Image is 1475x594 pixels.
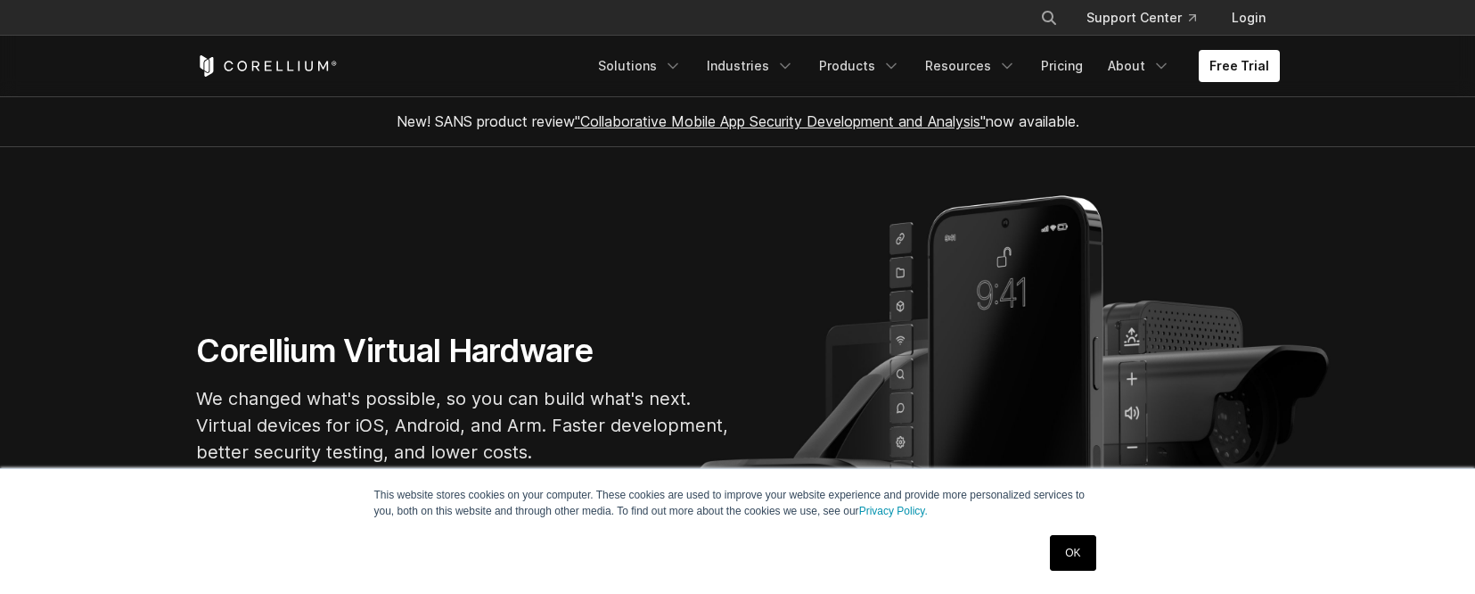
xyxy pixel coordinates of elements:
a: Free Trial [1199,50,1280,82]
a: "Collaborative Mobile App Security Development and Analysis" [575,112,986,130]
a: Privacy Policy. [859,505,928,517]
div: Navigation Menu [587,50,1280,82]
a: Support Center [1072,2,1210,34]
a: About [1097,50,1181,82]
a: Industries [696,50,805,82]
a: Products [808,50,911,82]
a: OK [1050,535,1095,571]
button: Search [1033,2,1065,34]
span: New! SANS product review now available. [397,112,1079,130]
h1: Corellium Virtual Hardware [196,331,731,371]
a: Pricing [1030,50,1094,82]
a: Solutions [587,50,692,82]
a: Resources [914,50,1027,82]
a: Login [1217,2,1280,34]
p: This website stores cookies on your computer. These cookies are used to improve your website expe... [374,487,1102,519]
a: Corellium Home [196,55,338,77]
p: We changed what's possible, so you can build what's next. Virtual devices for iOS, Android, and A... [196,385,731,466]
div: Navigation Menu [1019,2,1280,34]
